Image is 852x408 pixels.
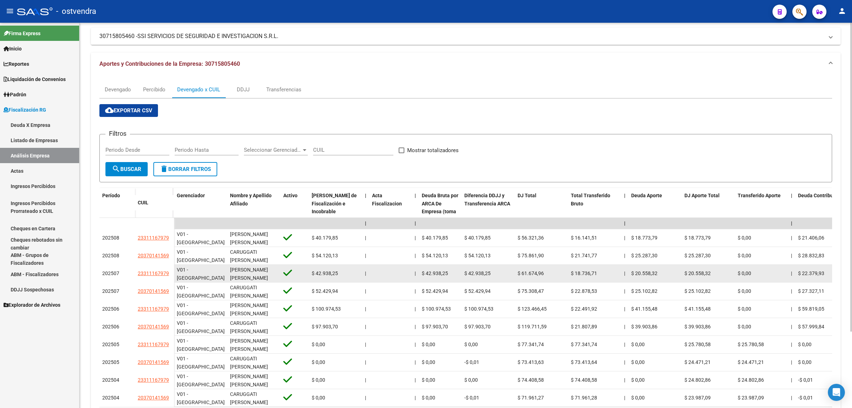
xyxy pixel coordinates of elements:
[143,86,165,93] div: Percibido
[464,306,493,312] span: $ 100.974,53
[798,270,824,276] span: $ 22.379,93
[138,200,148,205] span: CUIL
[631,193,662,198] span: Deuda Aporte
[138,288,169,294] span: 20370141569
[795,188,848,236] datatable-header-cell: Deuda Contribucion
[798,253,824,258] span: $ 28.832,83
[791,270,792,276] span: |
[515,188,568,236] datatable-header-cell: DJ Total
[684,342,711,347] span: $ 25.780,58
[684,193,720,198] span: DJ Aporte Total
[138,235,169,241] span: 23311167979
[237,86,250,93] div: DDJJ
[4,75,66,83] span: Liquidación de Convenios
[518,288,544,294] span: $ 75.308,47
[365,270,366,276] span: |
[312,377,325,383] span: $ 0,00
[631,270,657,276] span: $ 20.558,32
[518,270,544,276] span: $ 61.674,96
[160,165,168,173] mat-icon: delete
[798,342,812,347] span: $ 0,00
[631,359,645,365] span: $ 0,00
[464,270,491,276] span: $ 42.938,25
[415,395,416,401] span: |
[464,377,478,383] span: $ 0,00
[138,324,169,329] span: 20370141569
[798,359,812,365] span: $ 0,00
[464,253,491,258] span: $ 54.120,13
[105,106,114,114] mat-icon: cloud_download
[112,165,120,173] mat-icon: search
[518,395,544,401] span: $ 71.961,27
[791,395,792,401] span: |
[102,395,119,401] span: 202504
[365,220,366,226] span: |
[798,395,813,401] span: -$ 0,01
[415,288,416,294] span: |
[624,288,625,294] span: |
[153,162,217,176] button: Borrar Filtros
[624,359,625,365] span: |
[568,188,621,236] datatable-header-cell: Total Transferido Bruto
[135,195,174,210] datatable-header-cell: CUIL
[791,235,792,241] span: |
[571,270,597,276] span: $ 18.736,71
[631,235,657,241] span: $ 18.773,79
[419,188,461,236] datatable-header-cell: Deuda Bruta por ARCA De Empresa (toma en cuenta todos los afiliados)
[365,377,366,383] span: |
[464,342,478,347] span: $ 0,00
[102,324,119,329] span: 202506
[4,60,29,68] span: Reportes
[571,235,597,241] span: $ 16.141,51
[461,188,515,236] datatable-header-cell: Diferencia DDJJ y Transferencia ARCA
[105,86,131,93] div: Devengado
[102,342,119,347] span: 202505
[621,188,628,236] datatable-header-cell: |
[684,306,711,312] span: $ 41.155,48
[422,342,435,347] span: $ 0,00
[791,359,792,365] span: |
[798,306,824,312] span: $ 59.819,05
[91,53,841,75] mat-expansion-panel-header: Aportes y Contribuciones de la Empresa: 30715805460
[365,342,366,347] span: |
[791,193,792,198] span: |
[571,377,597,383] span: $ 74.408,58
[177,338,225,352] span: V01 - [GEOGRAPHIC_DATA]
[415,377,416,383] span: |
[624,253,625,258] span: |
[177,193,205,198] span: Gerenciador
[571,253,597,258] span: $ 21.741,77
[138,270,169,276] span: 23311167979
[230,391,268,405] span: CARUGGATI [PERSON_NAME]
[102,377,119,383] span: 202504
[312,253,338,258] span: $ 54.120,13
[102,270,119,276] span: 202507
[415,270,416,276] span: |
[684,377,711,383] span: $ 24.802,86
[464,359,479,365] span: -$ 0,01
[684,359,711,365] span: $ 24.471,21
[464,288,491,294] span: $ 52.429,94
[230,302,268,316] span: [PERSON_NAME] [PERSON_NAME]
[415,324,416,329] span: |
[631,395,645,401] span: $ 0,00
[422,235,448,241] span: $ 40.179,85
[138,395,169,401] span: 20370141569
[365,288,366,294] span: |
[798,193,843,198] span: Deuda Contribucion
[177,231,225,245] span: V01 - [GEOGRAPHIC_DATA]
[105,162,148,176] button: Buscar
[230,193,272,206] span: Nombre y Apellido Afiliado
[735,188,788,236] datatable-header-cell: Transferido Aporte
[415,253,416,258] span: |
[838,7,846,15] mat-icon: person
[791,220,792,226] span: |
[684,288,711,294] span: $ 25.102,82
[177,320,225,334] span: V01 - [GEOGRAPHIC_DATA]
[684,235,711,241] span: $ 18.773,79
[230,285,268,299] span: CARUGGATI [PERSON_NAME]
[312,235,338,241] span: $ 40.179,85
[415,306,416,312] span: |
[102,193,120,198] span: Período
[518,377,544,383] span: $ 74.408,58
